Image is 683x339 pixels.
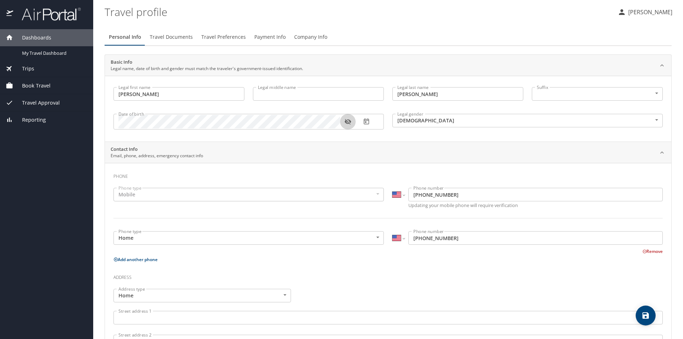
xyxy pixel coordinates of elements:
[150,33,193,42] span: Travel Documents
[13,34,51,42] span: Dashboards
[113,169,663,181] h3: Phone
[109,33,141,42] span: Personal Info
[105,1,612,23] h1: Travel profile
[113,231,384,245] div: Home
[113,188,384,201] div: Mobile
[13,82,51,90] span: Book Travel
[22,50,85,57] span: My Travel Dashboard
[6,7,14,21] img: icon-airportal.png
[111,59,303,66] h2: Basic Info
[392,114,663,127] div: [DEMOGRAPHIC_DATA]
[13,99,60,107] span: Travel Approval
[294,33,327,42] span: Company Info
[254,33,286,42] span: Payment Info
[105,55,671,76] div: Basic InfoLegal name, date of birth and gender must match the traveler's government-issued identi...
[111,153,203,159] p: Email, phone, address, emergency contact info
[636,306,656,325] button: save
[615,6,675,18] button: [PERSON_NAME]
[111,146,203,153] h2: Contact Info
[626,8,672,16] p: [PERSON_NAME]
[13,116,46,124] span: Reporting
[105,28,672,46] div: Profile
[13,65,34,73] span: Trips
[201,33,246,42] span: Travel Preferences
[532,87,663,101] div: ​
[113,270,663,282] h3: Address
[113,256,158,263] button: Add another phone
[14,7,81,21] img: airportal-logo.png
[105,76,671,142] div: Basic InfoLegal name, date of birth and gender must match the traveler's government-issued identi...
[642,248,663,254] button: Remove
[408,203,663,208] p: Updating your mobile phone will require verification
[113,289,291,302] div: Home
[111,65,303,72] p: Legal name, date of birth and gender must match the traveler's government-issued identification.
[105,142,671,163] div: Contact InfoEmail, phone, address, emergency contact info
